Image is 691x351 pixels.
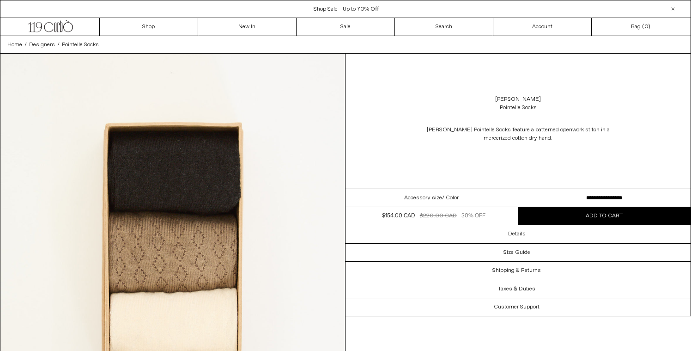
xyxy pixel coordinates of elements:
[508,231,526,237] h3: Details
[100,18,198,36] a: Shop
[420,212,457,220] div: $220.00 CAD
[198,18,297,36] a: New In
[24,41,27,49] span: /
[62,41,99,49] a: Pointelle Socks
[314,6,379,13] a: Shop Sale - Up to 70% Off
[297,18,395,36] a: Sale
[29,41,55,49] a: Designers
[503,249,530,256] h3: Size Guide
[495,95,541,104] a: [PERSON_NAME]
[592,18,690,36] a: Bag ()
[7,41,22,49] a: Home
[395,18,493,36] a: Search
[493,18,592,36] a: Account
[442,194,459,202] span: / Color
[461,212,485,220] div: 30% OFF
[382,212,415,220] div: $154.00 CAD
[492,267,541,274] h3: Shipping & Returns
[404,194,442,202] span: Accessory size
[494,304,539,310] h3: Customer Support
[500,104,537,112] div: Pointelle Socks
[518,207,691,225] button: Add to cart
[644,23,650,31] span: )
[586,212,623,220] span: Add to cart
[644,23,648,31] span: 0
[57,41,60,49] span: /
[426,121,611,147] p: [PERSON_NAME] Pointelle Socks feature a patterned openwork stitch in a mercerized cotton dry hand.
[498,286,535,292] h3: Taxes & Duties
